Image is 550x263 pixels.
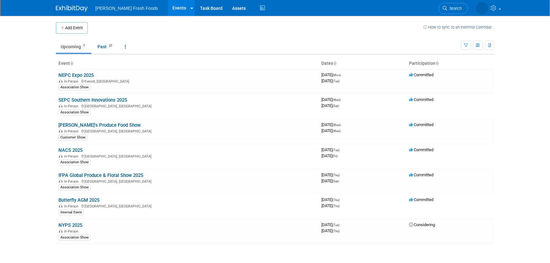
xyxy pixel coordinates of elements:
[333,61,336,66] a: Sort by Start Date
[56,5,88,12] img: ExhibitDay
[406,58,494,69] th: Participation
[447,6,462,11] span: Search
[64,179,80,184] span: In-Person
[321,153,338,158] span: [DATE]
[321,103,339,108] span: [DATE]
[59,154,63,158] img: In-Person Event
[321,97,343,102] span: [DATE]
[321,222,341,227] span: [DATE]
[59,179,63,183] img: In-Person Event
[58,110,91,115] div: Association Show
[58,135,87,140] div: Customer Show
[64,229,80,233] span: In-Person
[58,97,127,103] a: SEPC Southern Innovations 2025
[58,78,316,84] div: Everett, [GEOGRAPHIC_DATA]
[340,197,341,202] span: -
[342,122,343,127] span: -
[340,172,341,177] span: -
[321,147,341,152] span: [DATE]
[58,84,91,90] div: Association Show
[64,154,80,158] span: In-Person
[58,122,141,128] a: [PERSON_NAME]'s Produce Food Show
[332,104,339,108] span: (Sat)
[107,44,114,48] span: 27
[59,79,63,83] img: In-Person Event
[409,72,433,77] span: Committed
[423,25,494,30] a: How to sync to an external calendar...
[56,41,91,53] a: Upcoming7
[64,79,80,84] span: In-Person
[342,97,343,102] span: -
[321,228,339,233] span: [DATE]
[340,222,341,227] span: -
[332,173,339,177] span: (Thu)
[58,72,94,78] a: NEPC Expo 2025
[59,129,63,132] img: In-Person Event
[58,159,91,165] div: Association Show
[409,122,433,127] span: Committed
[58,197,99,203] a: Butterfly AGM 2025
[321,197,341,202] span: [DATE]
[58,210,84,215] div: Internal Event
[439,3,468,14] a: Search
[332,98,341,102] span: (Wed)
[409,97,433,102] span: Committed
[332,129,341,133] span: (Wed)
[332,204,339,208] span: (Thu)
[58,185,91,190] div: Association Show
[58,153,316,158] div: [GEOGRAPHIC_DATA], [GEOGRAPHIC_DATA]
[332,223,339,227] span: (Tue)
[56,22,88,34] button: Add Event
[342,72,343,77] span: -
[95,6,158,11] span: [PERSON_NAME] Fresh Foods
[59,204,63,207] img: In-Person Event
[58,147,83,153] a: NACS 2025
[64,204,80,208] span: In-Person
[321,122,343,127] span: [DATE]
[58,203,316,208] div: [GEOGRAPHIC_DATA], [GEOGRAPHIC_DATA]
[409,222,435,227] span: Considering
[70,61,73,66] a: Sort by Event Name
[93,41,119,53] a: Past27
[64,129,80,133] span: In-Person
[321,128,341,133] span: [DATE]
[81,44,87,48] span: 7
[332,79,339,83] span: (Tue)
[332,179,339,183] span: (Sat)
[64,104,80,108] span: In-Person
[58,103,316,108] div: [GEOGRAPHIC_DATA], [GEOGRAPHIC_DATA]
[409,147,433,152] span: Committed
[332,123,341,127] span: (Wed)
[59,229,63,233] img: In-Person Event
[340,147,341,152] span: -
[332,229,339,233] span: (Thu)
[319,58,406,69] th: Dates
[332,73,341,77] span: (Mon)
[58,235,91,240] div: Association Show
[409,172,433,177] span: Committed
[332,154,338,158] span: (Fri)
[321,78,339,83] span: [DATE]
[332,198,339,202] span: (Thu)
[321,203,339,208] span: [DATE]
[332,148,339,152] span: (Tue)
[58,222,82,228] a: NYPS 2025
[476,2,488,14] img: Courtney Law
[435,61,439,66] a: Sort by Participation Type
[59,104,63,107] img: In-Person Event
[321,179,339,183] span: [DATE]
[58,128,316,133] div: [GEOGRAPHIC_DATA], [GEOGRAPHIC_DATA]
[321,172,341,177] span: [DATE]
[321,72,343,77] span: [DATE]
[409,197,433,202] span: Committed
[58,172,143,178] a: IFPA Global Produce & Floral Show 2025
[56,58,319,69] th: Event
[58,179,316,184] div: [GEOGRAPHIC_DATA], [GEOGRAPHIC_DATA]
